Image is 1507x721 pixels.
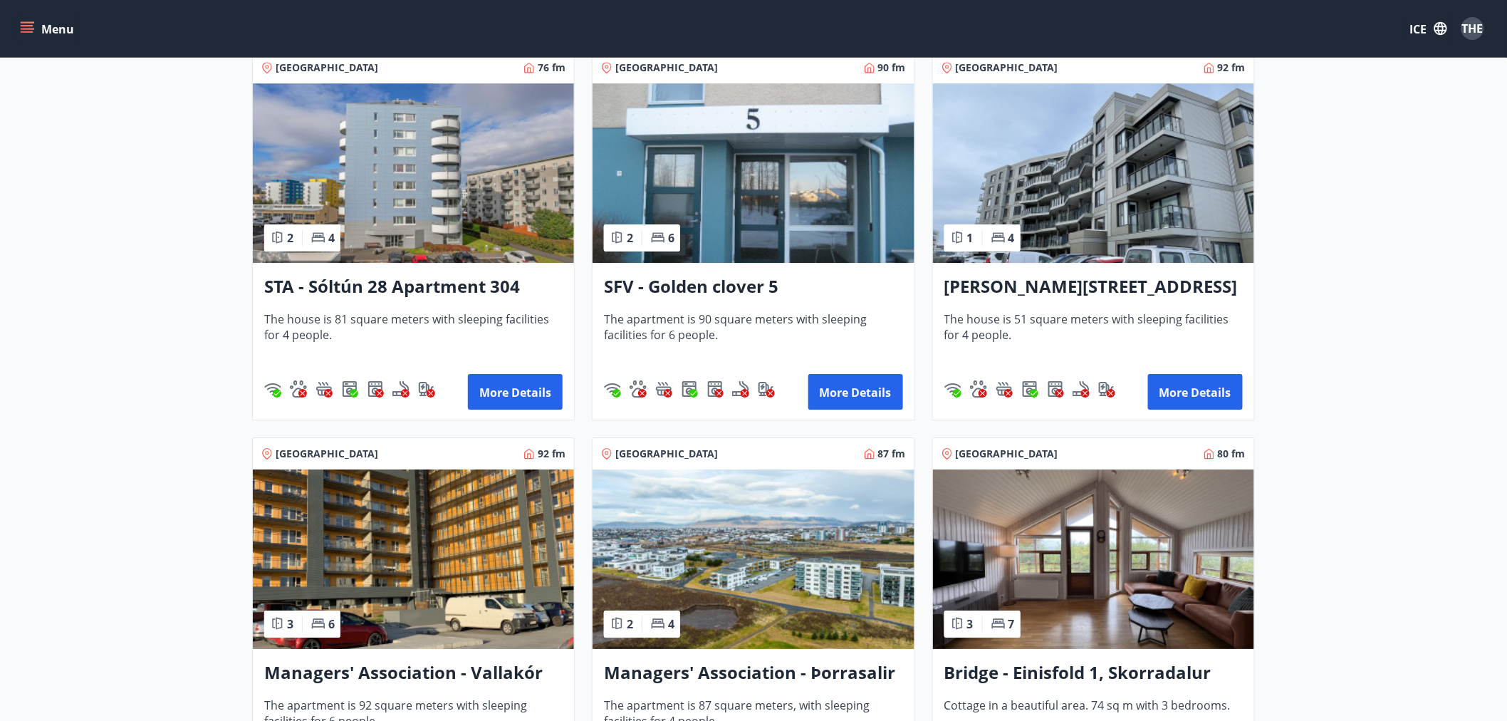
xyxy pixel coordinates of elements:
font: 3 [287,616,293,632]
img: Paella dish [593,470,914,649]
div: Þráðlaust net [944,380,961,398]
div: Þurrkari [1047,380,1064,398]
font: Menu [41,21,74,37]
font: Managers' Association - Þorrasalir 17a - 211 [604,660,895,708]
font: 2 [287,230,293,246]
div: Reykingar / Vape [1073,380,1090,398]
img: hddCLTAnxqFUMr1fxmbGG8zWilo2syolR0f9UjPn.svg [367,380,384,398]
font: 1 [967,230,974,246]
font: 2 [627,616,633,632]
button: ICE [1404,15,1453,42]
font: ICE [1410,21,1427,37]
img: HJRyFFsYp6qjeUYhR4dAD8CaCEsnIFYZ05miwXoh.svg [264,380,281,398]
img: Paella dish [253,83,574,263]
font: [GEOGRAPHIC_DATA] [956,61,1058,74]
div: Þvottavél [1021,380,1038,398]
font: 2 [627,230,633,246]
img: QNIUl6Cv9L9rHgMXwuzGLuiJOj7RKqxk9mBFPqjq.svg [1073,380,1090,398]
font: [GEOGRAPHIC_DATA] [276,447,378,460]
font: 4 [668,616,674,632]
div: Þvottavél [681,380,698,398]
img: HJRyFFsYp6qjeUYhR4dAD8CaCEsnIFYZ05miwXoh.svg [604,380,621,398]
div: Hleðslustöð fyrir rafbíla [1098,380,1115,398]
font: The house is 81 square meters with sleeping facilities for 4 people. [264,311,549,343]
span: 76 fm [538,61,565,75]
font: 92 [1218,61,1229,74]
button: THE [1456,11,1490,46]
span: 90 fm [878,61,906,75]
img: Paella dish [593,83,914,263]
font: fm [552,447,565,460]
font: More details [820,385,892,400]
font: More details [1159,385,1231,400]
font: Managers' Association - Vallakór 6a [264,660,543,708]
font: 6 [328,616,335,632]
div: Heitur pottur [996,380,1013,398]
div: Þráðlaust net [604,380,621,398]
button: menu [17,16,80,41]
img: nH7E6Gw2rvWFb8XaSdRp44dhkQaj4PJkOoRYItBQ.svg [418,380,435,398]
div: Gæludýr [630,380,647,398]
font: THE [1462,21,1483,36]
div: Reykingar / Vape [392,380,410,398]
font: 92 [538,447,549,460]
font: [GEOGRAPHIC_DATA] [956,447,1058,460]
button: More details [808,374,903,410]
img: nH7E6Gw2rvWFb8XaSdRp44dhkQaj4PJkOoRYItBQ.svg [758,380,775,398]
font: The house is 51 square meters with sleeping facilities for 4 people. [944,311,1229,343]
div: Heitur pottur [655,380,672,398]
font: 6 [668,230,674,246]
img: Paella dish [253,470,574,649]
div: Þvottavél [341,380,358,398]
div: Hleðslustöð fyrir rafbíla [758,380,775,398]
font: [GEOGRAPHIC_DATA] [615,447,718,460]
div: Þurrkari [706,380,724,398]
div: Þurrkari [367,380,384,398]
img: pxcaIm5dSOV3FS4whs1soiYWTwFQvksT25a9J10C.svg [970,380,987,398]
img: hddCLTAnxqFUMr1fxmbGG8zWilo2syolR0f9UjPn.svg [1047,380,1064,398]
font: SFV - Golden clover 5 [604,274,778,298]
img: h89QDIuHlAdpqTriuIvuEWkTH976fOgBEOOeu1mi.svg [996,380,1013,398]
div: Gæludýr [970,380,987,398]
font: 7 [1008,616,1015,632]
font: STA - Sóltún 28 Apartment 304 [264,274,520,298]
img: Dl16BY4EX9PAW649lg1C3oBuIaAsR6QVDQBO2cTm.svg [341,380,358,398]
img: Paella dish [933,470,1254,649]
font: More details [479,385,551,400]
img: h89QDIuHlAdpqTriuIvuEWkTH976fOgBEOOeu1mi.svg [316,380,333,398]
font: [GEOGRAPHIC_DATA] [276,61,378,74]
div: Reykingar / Vape [732,380,749,398]
img: hddCLTAnxqFUMr1fxmbGG8zWilo2syolR0f9UjPn.svg [706,380,724,398]
img: nH7E6Gw2rvWFb8XaSdRp44dhkQaj4PJkOoRYItBQ.svg [1098,380,1115,398]
font: [PERSON_NAME][STREET_ADDRESS] [944,274,1238,298]
span: 87 fm [878,447,906,461]
font: 4 [328,230,335,246]
font: 4 [1008,230,1015,246]
img: QNIUl6Cv9L9rHgMXwuzGLuiJOj7RKqxk9mBFPqjq.svg [392,380,410,398]
img: pxcaIm5dSOV3FS4whs1soiYWTwFQvksT25a9J10C.svg [630,380,647,398]
img: h89QDIuHlAdpqTriuIvuEWkTH976fOgBEOOeu1mi.svg [655,380,672,398]
font: The apartment is 90 square meters with sleeping facilities for 6 people. [604,311,867,343]
font: 3 [967,616,974,632]
img: Paella dish [933,83,1254,263]
button: More details [468,374,563,410]
font: 80 [1218,447,1229,460]
font: fm [1232,61,1246,74]
div: Heitur pottur [316,380,333,398]
img: Dl16BY4EX9PAW649lg1C3oBuIaAsR6QVDQBO2cTm.svg [681,380,698,398]
div: Hleðslustöð fyrir rafbíla [418,380,435,398]
img: HJRyFFsYp6qjeUYhR4dAD8CaCEsnIFYZ05miwXoh.svg [944,380,961,398]
font: [GEOGRAPHIC_DATA] [615,61,718,74]
font: fm [1232,447,1246,460]
font: Cottage in a beautiful area. 74 sq m with 3 bedrooms. [944,697,1231,713]
img: pxcaIm5dSOV3FS4whs1soiYWTwFQvksT25a9J10C.svg [290,380,307,398]
img: Dl16BY4EX9PAW649lg1C3oBuIaAsR6QVDQBO2cTm.svg [1021,380,1038,398]
div: Þráðlaust net [264,380,281,398]
button: More details [1148,374,1243,410]
div: Gæludýr [290,380,307,398]
img: QNIUl6Cv9L9rHgMXwuzGLuiJOj7RKqxk9mBFPqjq.svg [732,380,749,398]
font: Bridge - Einisfold 1, Skorradalur [944,660,1211,684]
